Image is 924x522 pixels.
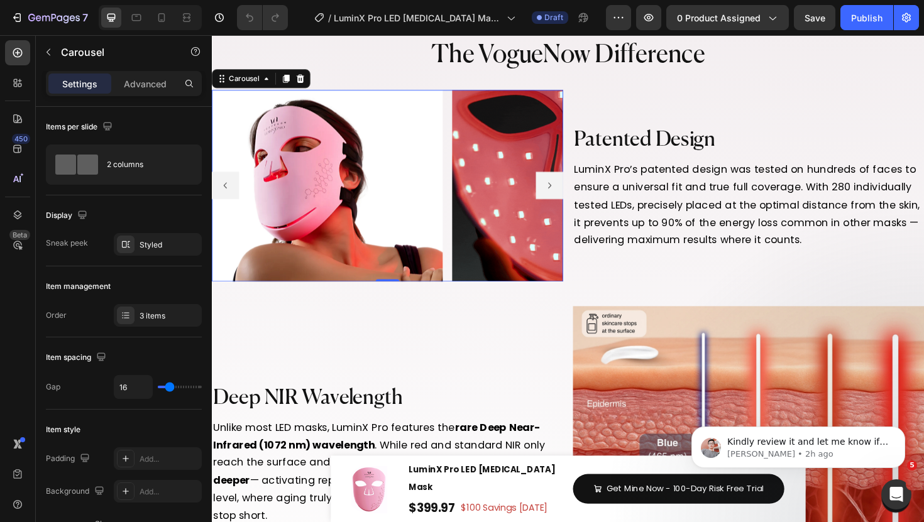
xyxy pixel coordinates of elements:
span: / [328,11,331,24]
div: Styled [140,239,199,251]
p: Settings [62,77,97,90]
p: Carousel [61,45,168,60]
button: Save [794,5,835,30]
div: 2 columns [107,150,184,179]
div: Beta [9,230,30,240]
button: Carousel Next Arrow [343,144,372,173]
div: Item spacing [46,349,109,366]
span: LuminX Pro’s patented design was tested on hundreds of faces to ensure a universal fit and true f... [383,134,749,224]
img: gempages_499023076877403366-4b787f62-32d5-4af9-a5b3-5e0748c4d822.png [141,455,192,506]
div: Items per slide [46,119,115,136]
div: Padding [46,450,92,467]
div: Carousel [16,40,53,52]
button: 7 [5,5,94,30]
div: 450 [12,134,30,144]
input: Auto [114,376,152,398]
div: Item style [46,424,80,435]
span: Save [805,13,825,23]
img: gempages_499023076877403366-90786271-c33e-45f5-94ee-0131936c47cc.gif [255,58,499,261]
div: Add... [140,486,199,498]
div: 3 items [140,310,199,322]
div: Sneak peek [46,237,88,249]
iframe: Intercom notifications message [673,400,924,488]
button: Publish [840,5,893,30]
div: Undo/Redo [237,5,288,30]
strong: rare Deep Near-Infrared (1072 nm) wavelength [1,408,348,442]
p: Advanced [124,77,167,90]
button: 0 product assigned [666,5,789,30]
span: LuminX Pro LED [MEDICAL_DATA] Mask | Revised Product Page - Phase 2 [334,11,502,24]
strong: LuminX Pro LED [MEDICAL_DATA] Mask [208,454,363,485]
span: Unlike most LED masks, LuminX Pro features the . While red and standard NIR only reach the surfac... [1,408,366,516]
iframe: Intercom live chat [881,479,911,509]
iframe: Design area [212,35,924,522]
div: Add... [140,454,199,465]
div: Publish [851,11,883,24]
div: Background [46,483,107,500]
span: Draft [544,12,563,23]
p: 7 [82,10,88,25]
span: Patented Design [383,101,533,122]
div: Order [46,310,67,321]
span: 0 product assigned [677,11,761,24]
span: Deep NIR Wavelength [1,374,202,396]
div: Item management [46,281,111,292]
div: Gap [46,381,60,393]
span: 5 [907,460,917,470]
span: The VogueNow Difference [232,8,522,35]
div: Display [46,207,90,224]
